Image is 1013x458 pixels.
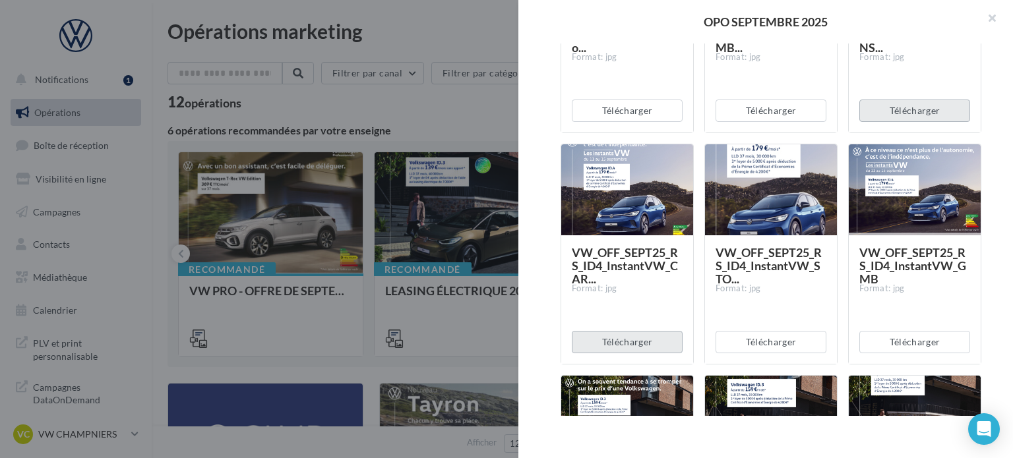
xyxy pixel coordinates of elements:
[572,100,683,122] button: Télécharger
[572,245,678,286] span: VW_OFF_SEPT25_RS_ID4_InstantVW_CAR...
[859,245,966,286] span: VW_OFF_SEPT25_RS_ID4_InstantVW_GMB
[539,16,992,28] div: OPO SEPTEMBRE 2025
[859,100,970,122] button: Télécharger
[859,51,970,63] div: Format: jpg
[716,331,826,353] button: Télécharger
[859,283,970,295] div: Format: jpg
[716,245,822,286] span: VW_OFF_SEPT25_RS_ID4_InstantVW_STO...
[716,51,826,63] div: Format: jpg
[716,283,826,295] div: Format: jpg
[859,331,970,353] button: Télécharger
[572,51,683,63] div: Format: jpg
[968,413,1000,445] div: Open Intercom Messenger
[716,100,826,122] button: Télécharger
[572,331,683,353] button: Télécharger
[572,283,683,295] div: Format: jpg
